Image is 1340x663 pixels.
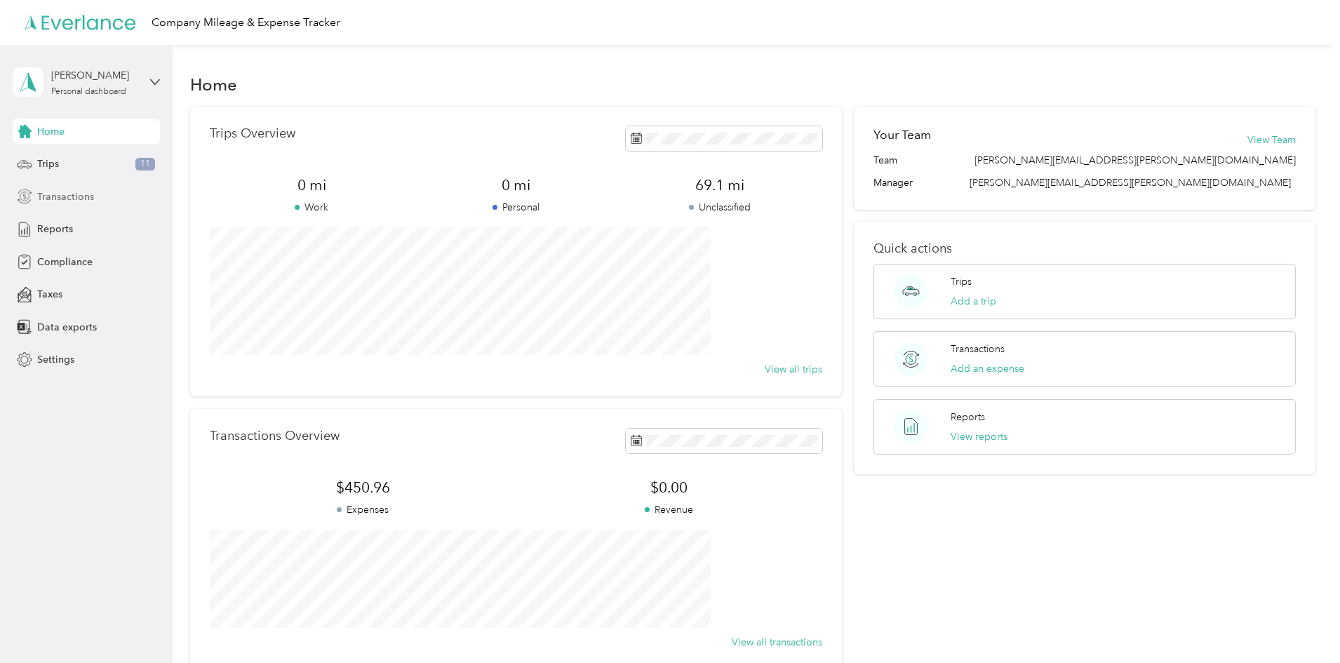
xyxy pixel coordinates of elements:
[970,177,1291,189] span: [PERSON_NAME][EMAIL_ADDRESS][PERSON_NAME][DOMAIN_NAME]
[37,320,97,335] span: Data exports
[873,126,931,144] h2: Your Team
[51,88,126,96] div: Personal dashboard
[414,200,618,215] p: Personal
[210,126,295,141] p: Trips Overview
[951,361,1024,376] button: Add an expense
[951,410,985,424] p: Reports
[618,200,822,215] p: Unclassified
[37,189,94,204] span: Transactions
[37,352,74,367] span: Settings
[765,362,822,377] button: View all trips
[618,175,822,195] span: 69.1 mi
[210,200,414,215] p: Work
[190,77,237,92] h1: Home
[135,158,155,170] span: 11
[37,222,73,236] span: Reports
[37,255,93,269] span: Compliance
[873,153,897,168] span: Team
[210,175,414,195] span: 0 mi
[414,175,618,195] span: 0 mi
[210,429,340,443] p: Transactions Overview
[37,287,62,302] span: Taxes
[210,478,516,497] span: $450.96
[37,124,65,139] span: Home
[1247,133,1296,147] button: View Team
[951,342,1005,356] p: Transactions
[974,153,1296,168] span: [PERSON_NAME][EMAIL_ADDRESS][PERSON_NAME][DOMAIN_NAME]
[951,274,972,289] p: Trips
[210,502,516,517] p: Expenses
[732,635,822,650] button: View all transactions
[951,429,1007,444] button: View reports
[152,14,340,32] div: Company Mileage & Expense Tracker
[516,478,822,497] span: $0.00
[51,68,139,83] div: [PERSON_NAME]
[873,241,1296,256] p: Quick actions
[951,294,996,309] button: Add a trip
[1261,584,1340,663] iframe: Everlance-gr Chat Button Frame
[873,175,913,190] span: Manager
[516,502,822,517] p: Revenue
[37,156,59,171] span: Trips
